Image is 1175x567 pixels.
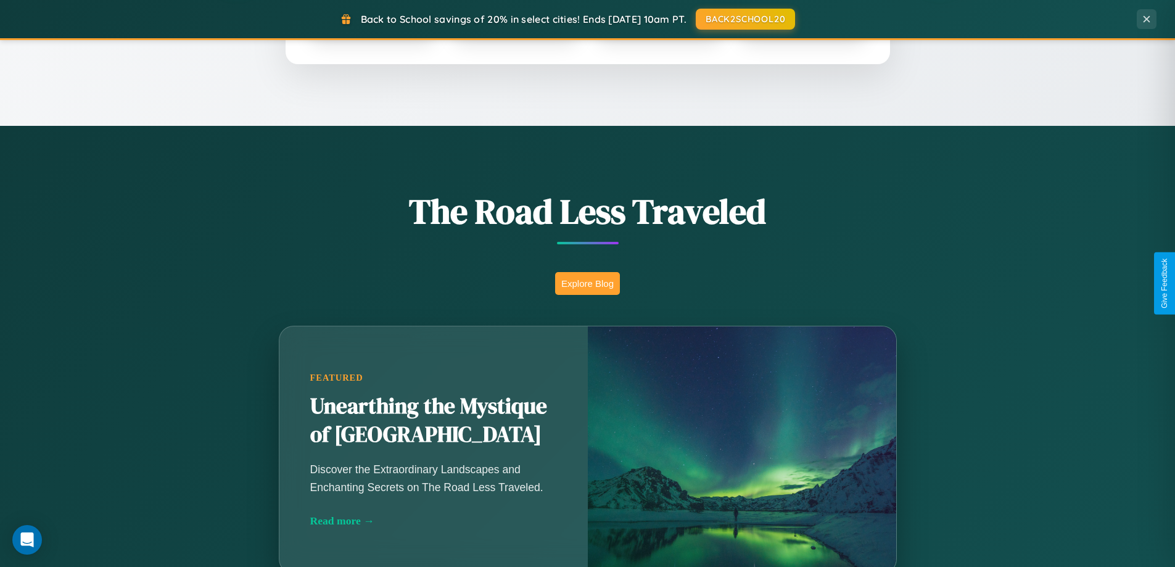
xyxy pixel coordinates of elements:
[555,272,620,295] button: Explore Blog
[310,392,557,449] h2: Unearthing the Mystique of [GEOGRAPHIC_DATA]
[310,461,557,495] p: Discover the Extraordinary Landscapes and Enchanting Secrets on The Road Less Traveled.
[12,525,42,555] div: Open Intercom Messenger
[310,515,557,528] div: Read more →
[218,188,958,235] h1: The Road Less Traveled
[696,9,795,30] button: BACK2SCHOOL20
[1160,259,1169,308] div: Give Feedback
[310,373,557,383] div: Featured
[361,13,686,25] span: Back to School savings of 20% in select cities! Ends [DATE] 10am PT.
